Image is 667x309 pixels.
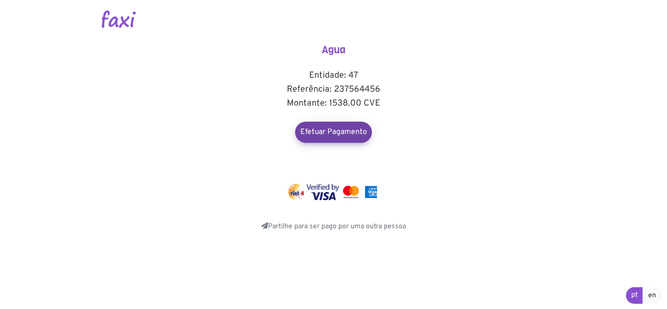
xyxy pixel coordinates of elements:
[246,44,421,56] h4: Agua
[261,222,406,231] a: Partilhe para ser pago por uma outra pessoa
[626,287,643,304] a: pt
[246,70,421,81] h5: Entidade: 47
[306,184,339,200] img: visa
[288,184,305,200] img: vinti4
[643,287,662,304] a: en
[246,98,421,109] h5: Montante: 1538.00 CVE
[341,184,361,200] img: mastercard
[295,122,372,143] a: Efetuar Pagamento
[363,184,379,200] img: mastercard
[246,84,421,95] h5: Referência: 237564456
